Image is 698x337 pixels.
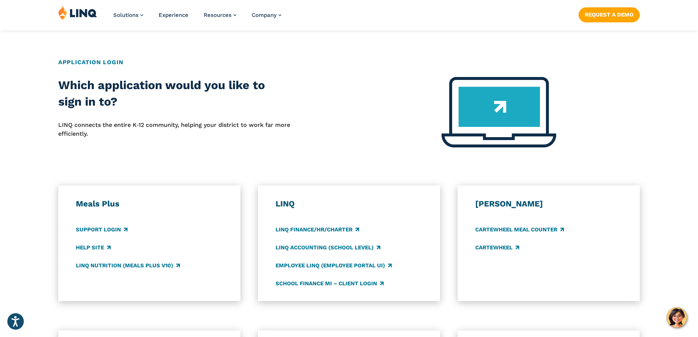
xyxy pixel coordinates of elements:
span: Company [252,12,277,18]
img: LINQ | K‑12 Software [58,6,97,20]
a: LINQ Finance/HR/Charter [276,226,359,234]
a: School Finance MI – Client Login [276,279,384,287]
nav: Button Navigation [579,6,640,22]
span: Resources [204,12,232,18]
a: Company [252,12,281,18]
a: Support Login [76,226,128,234]
a: Solutions [113,12,143,18]
button: Hello, have a question? Let’s chat. [666,307,687,328]
h2: Application Login [58,58,640,67]
a: LINQ Accounting (school level) [276,243,380,252]
span: Solutions [113,12,139,18]
p: LINQ connects the entire K‑12 community, helping your district to work far more efficiently. [58,121,291,139]
a: Employee LINQ (Employee Portal UI) [276,261,392,270]
a: Help Site [76,243,111,252]
a: LINQ Nutrition (Meals Plus v10) [76,261,180,270]
a: CARTEWHEEL Meal Counter [475,226,564,234]
h3: [PERSON_NAME] [475,199,623,209]
h2: Which application would you like to sign in to? [58,77,291,110]
nav: Primary Navigation [113,6,281,30]
h3: Meals Plus [76,199,223,209]
a: Experience [159,12,188,18]
h3: LINQ [276,199,423,209]
a: Resources [204,12,236,18]
a: CARTEWHEEL [475,243,519,252]
a: Request a Demo [579,7,640,22]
